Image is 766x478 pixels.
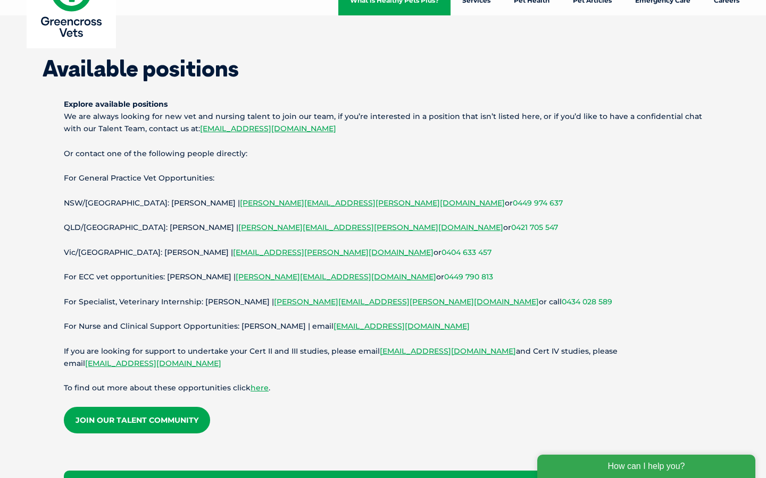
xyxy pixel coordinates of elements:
[64,407,210,433] a: Join our Talent Community
[85,358,221,368] a: [EMAIL_ADDRESS][DOMAIN_NAME]
[562,297,612,306] a: 0434 028 589
[64,172,702,184] p: For General Practice Vet Opportunities:
[64,98,702,135] p: We are always looking for new vet and nursing talent to join our team, if you’re interested in a ...
[511,223,558,232] a: 0421 705 547
[200,124,336,133] a: [EMAIL_ADDRESS][DOMAIN_NAME]
[334,321,470,331] a: [EMAIL_ADDRESS][DOMAIN_NAME]
[64,345,702,370] p: If you are looking for support to undertake your Cert II and III studies, please email and Cert I...
[513,198,563,208] a: 0449 974 637
[236,272,436,281] a: [PERSON_NAME][EMAIL_ADDRESS][DOMAIN_NAME]
[442,247,492,257] a: 0404 633 457
[64,382,702,394] p: To find out more about these opportunities click .
[274,297,539,306] a: [PERSON_NAME][EMAIL_ADDRESS][PERSON_NAME][DOMAIN_NAME]
[64,320,702,332] p: For Nurse and Clinical Support Opportunities: [PERSON_NAME] | email
[233,247,434,257] a: [EMAIL_ADDRESS][PERSON_NAME][DOMAIN_NAME]
[64,271,702,283] p: For ECC vet opportunities: [PERSON_NAME] | or
[64,246,702,259] p: Vic/[GEOGRAPHIC_DATA]: [PERSON_NAME] | or
[43,57,723,80] h1: Available positions
[238,223,503,232] a: [PERSON_NAME][EMAIL_ADDRESS][PERSON_NAME][DOMAIN_NAME]
[64,221,702,234] p: QLD/[GEOGRAPHIC_DATA]: [PERSON_NAME] | or
[64,148,702,160] p: Or contact one of the following people directly:
[64,99,168,109] strong: Explore available positions
[64,197,702,209] p: NSW/[GEOGRAPHIC_DATA]: [PERSON_NAME] | or
[380,346,516,356] a: [EMAIL_ADDRESS][DOMAIN_NAME]
[251,383,269,392] a: here
[240,198,505,208] a: [PERSON_NAME][EMAIL_ADDRESS][PERSON_NAME][DOMAIN_NAME]
[6,6,224,30] div: How can I help you?
[444,272,493,281] a: 0449 790 813
[64,296,702,308] p: For Specialist, Veterinary Internship: [PERSON_NAME] | or call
